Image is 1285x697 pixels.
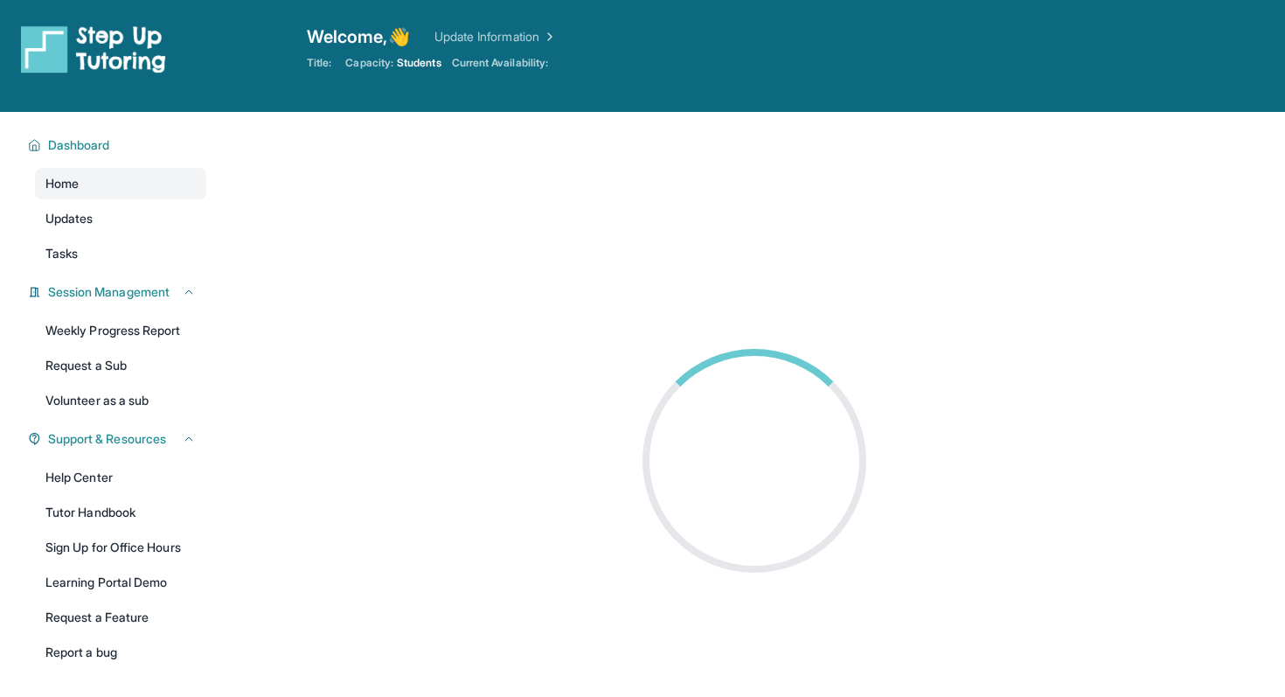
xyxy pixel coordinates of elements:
span: Capacity: [345,56,393,70]
a: Help Center [35,462,206,493]
span: Session Management [48,283,170,301]
a: Tutor Handbook [35,497,206,528]
button: Support & Resources [41,430,196,448]
button: Dashboard [41,136,196,154]
img: Chevron Right [539,28,557,45]
span: Home [45,175,79,192]
span: Updates [45,210,94,227]
img: logo [21,24,166,73]
a: Request a Feature [35,602,206,633]
a: Tasks [35,238,206,269]
span: Welcome, 👋 [307,24,410,49]
span: Students [397,56,441,70]
a: Report a bug [35,637,206,668]
span: Support & Resources [48,430,166,448]
button: Session Management [41,283,196,301]
span: Dashboard [48,136,110,154]
a: Sign Up for Office Hours [35,532,206,563]
a: Request a Sub [35,350,206,381]
span: Current Availability: [452,56,548,70]
a: Update Information [434,28,557,45]
a: Volunteer as a sub [35,385,206,416]
span: Title: [307,56,331,70]
a: Home [35,168,206,199]
span: Tasks [45,245,78,262]
a: Updates [35,203,206,234]
a: Weekly Progress Report [35,315,206,346]
a: Learning Portal Demo [35,567,206,598]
